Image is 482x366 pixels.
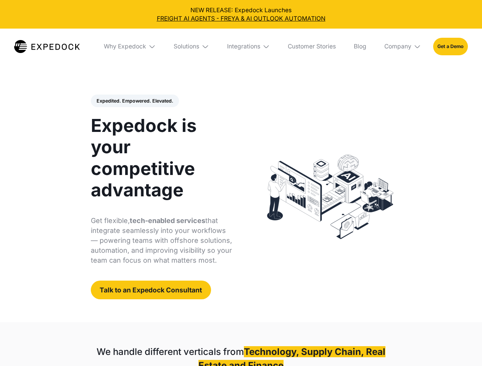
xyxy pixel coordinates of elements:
div: NEW RELEASE: Expedock Launches [6,6,476,23]
a: FREIGHT AI AGENTS - FREYA & AI OUTLOOK AUTOMATION [6,14,476,23]
div: Company [378,29,427,64]
p: Get flexible, that integrate seamlessly into your workflows — powering teams with offshore soluti... [91,216,232,265]
h1: Expedock is your competitive advantage [91,115,232,201]
div: Company [384,43,411,50]
div: Why Expedock [98,29,162,64]
iframe: Chat Widget [444,329,482,366]
strong: tech-enabled services [130,217,205,225]
a: Blog [348,29,372,64]
div: Integrations [221,29,276,64]
a: Get a Demo [433,38,468,55]
a: Talk to an Expedock Consultant [91,281,211,299]
strong: We handle different verticals from [97,346,244,357]
div: Why Expedock [104,43,146,50]
div: Integrations [227,43,260,50]
div: Solutions [168,29,215,64]
a: Customer Stories [282,29,342,64]
div: Solutions [174,43,199,50]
